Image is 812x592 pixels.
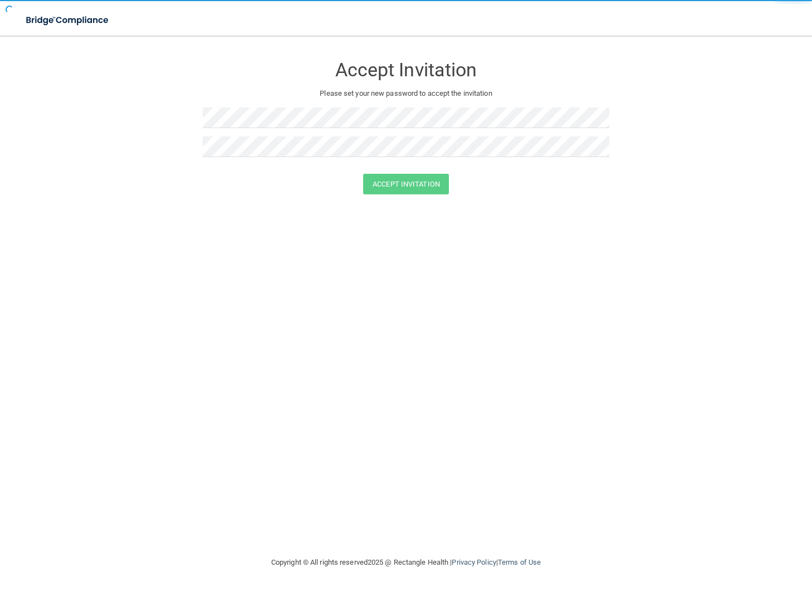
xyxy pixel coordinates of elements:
[211,87,601,100] p: Please set your new password to accept the invitation
[17,9,119,32] img: bridge_compliance_login_screen.278c3ca4.svg
[452,558,496,566] a: Privacy Policy
[203,60,609,80] h3: Accept Invitation
[203,545,609,580] div: Copyright © All rights reserved 2025 @ Rectangle Health | |
[498,558,541,566] a: Terms of Use
[363,174,449,194] button: Accept Invitation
